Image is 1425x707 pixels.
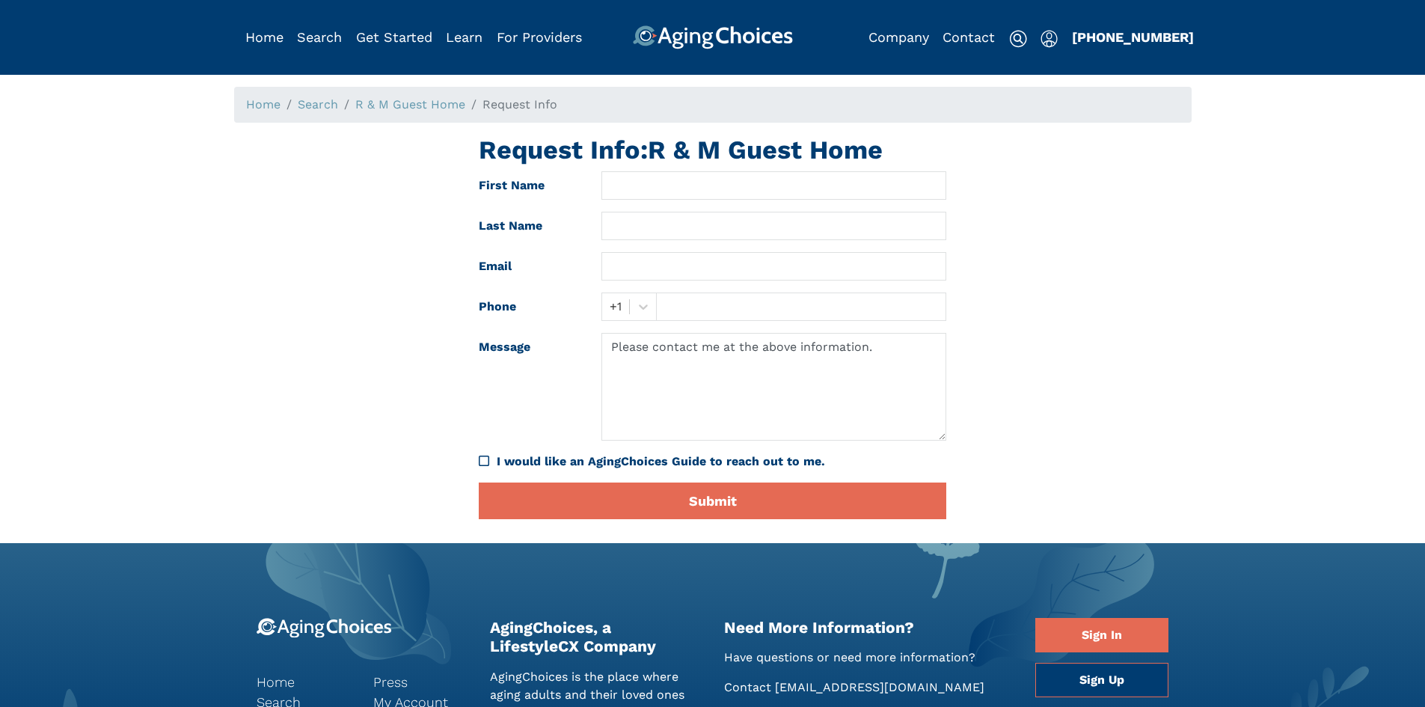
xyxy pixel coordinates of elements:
a: Search [298,97,338,111]
div: I would like an AgingChoices Guide to reach out to me. [479,453,946,471]
nav: breadcrumb [234,87,1192,123]
a: Sign In [1035,618,1168,652]
h2: Need More Information? [724,618,1014,637]
a: Press [373,672,468,692]
h1: Request Info: R & M Guest Home [479,135,946,165]
a: For Providers [497,29,582,45]
a: Home [245,29,284,45]
img: 9-logo.svg [257,618,392,638]
img: user-icon.svg [1041,30,1058,48]
a: Contact [943,29,995,45]
div: I would like an AgingChoices Guide to reach out to me. [497,453,946,471]
a: Learn [446,29,482,45]
span: Request Info [482,97,557,111]
p: Contact [724,679,1014,697]
a: Company [868,29,929,45]
a: Search [297,29,342,45]
a: [PHONE_NUMBER] [1072,29,1194,45]
textarea: Please contact me at the above information. [601,333,946,441]
div: Popover trigger [1041,25,1058,49]
img: AgingChoices [632,25,792,49]
label: Email [468,252,590,281]
label: Message [468,333,590,441]
label: First Name [468,171,590,200]
div: Popover trigger [297,25,342,49]
label: Last Name [468,212,590,240]
a: Sign Up [1035,663,1168,697]
p: Have questions or need more information? [724,649,1014,667]
a: [EMAIL_ADDRESS][DOMAIN_NAME] [775,680,984,694]
img: search-icon.svg [1009,30,1027,48]
a: Home [257,672,351,692]
h2: AgingChoices, a LifestyleCX Company [490,618,702,655]
a: Get Started [356,29,432,45]
button: Submit [479,483,946,519]
a: Home [246,97,281,111]
a: R & M Guest Home [355,97,465,111]
label: Phone [468,293,590,321]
